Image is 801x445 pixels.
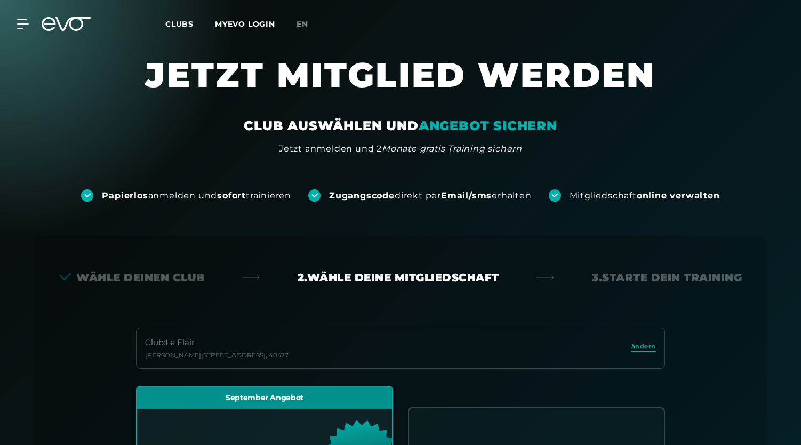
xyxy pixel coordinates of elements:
strong: online verwalten [637,190,720,201]
span: Clubs [165,19,194,29]
em: Monate gratis Training sichern [382,144,522,154]
div: Wähle deinen Club [59,270,205,285]
h1: JETZT MITGLIED WERDEN [81,53,720,117]
em: ANGEBOT SICHERN [419,118,557,133]
strong: Papierlos [102,190,148,201]
div: CLUB AUSWÄHLEN UND [244,117,557,134]
div: direkt per erhalten [329,190,531,202]
div: [PERSON_NAME][STREET_ADDRESS] , 40477 [145,351,289,360]
div: 3. Starte dein Training [592,270,742,285]
div: Mitgliedschaft [570,190,720,202]
a: Clubs [165,19,215,29]
a: en [297,18,321,30]
div: 2. Wähle deine Mitgliedschaft [298,270,499,285]
a: ändern [631,342,656,354]
div: Club : Le Flair [145,337,289,349]
span: ändern [631,342,656,351]
a: MYEVO LOGIN [215,19,275,29]
strong: Email/sms [441,190,492,201]
strong: Zugangscode [329,190,395,201]
div: Jetzt anmelden und 2 [279,142,522,155]
strong: sofort [217,190,246,201]
span: en [297,19,308,29]
div: anmelden und trainieren [102,190,291,202]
